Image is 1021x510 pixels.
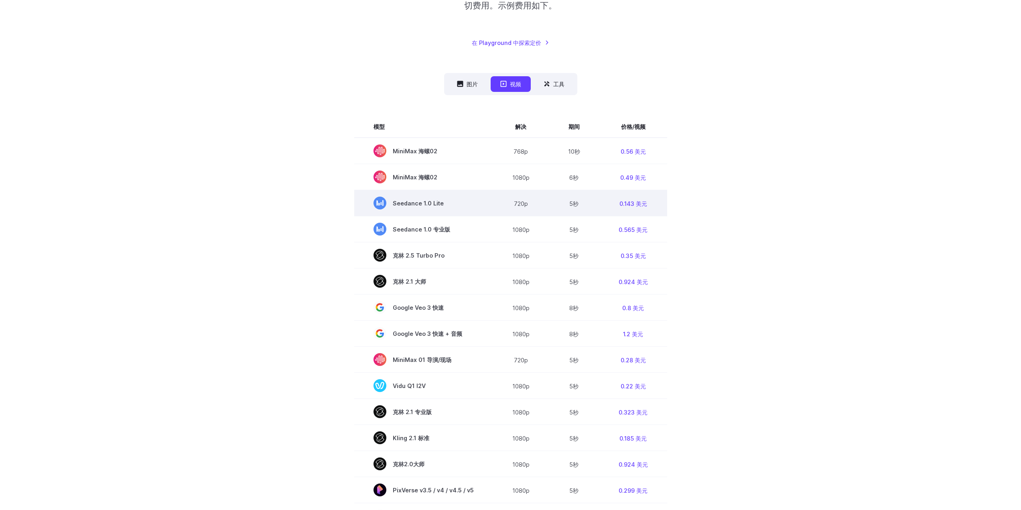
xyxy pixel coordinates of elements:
font: 克林 2.5 Turbo Pro [393,252,445,259]
font: 克林 2.1 大师 [393,278,426,285]
font: 0.185 美元 [619,435,647,442]
font: Seedance 1.0 专业版 [393,226,450,233]
font: 0.56 美元 [621,148,646,155]
font: 8秒 [569,331,578,337]
font: 1080p [512,487,530,494]
font: 解决 [515,123,526,130]
font: 0.28 美元 [621,357,646,364]
font: 0.22 美元 [621,383,646,390]
font: 1080p [512,331,530,337]
font: 价格/视频 [621,123,645,130]
font: 5秒 [569,409,578,416]
font: 在 Playground 中探索定价 [472,39,541,46]
font: 0.8 美元 [622,305,644,311]
font: 5秒 [569,357,578,364]
font: 0.35 美元 [621,252,646,259]
font: 8秒 [569,305,578,311]
font: 6秒 [569,174,578,181]
font: 视频 [510,81,521,87]
font: 1080p [512,435,530,442]
font: 1080p [512,252,530,259]
font: 模型 [373,123,385,130]
font: 0.323 美元 [619,409,648,416]
font: 5秒 [569,487,578,494]
font: 0.299 美元 [619,487,648,494]
font: 0.924 美元 [619,278,648,285]
font: 0.924 美元 [619,461,648,468]
font: 5秒 [569,200,578,207]
font: 5秒 [569,252,578,259]
font: 768p [514,148,528,155]
font: MiniMax 01 导演/现场 [393,356,451,363]
font: 图片 [467,81,478,87]
font: 5秒 [569,278,578,285]
font: Seedance 1.0 Lite [393,200,444,207]
font: Vidu Q1 I2V [393,382,426,389]
font: 720p [514,357,528,364]
font: PixVerse v3.5 / v4 / v4.5 / v5 [393,487,474,494]
font: Google Veo 3 快速 + 音频 [393,330,462,337]
a: 在 Playground 中探索定价 [472,38,549,47]
font: 10秒 [568,148,580,155]
font: 5秒 [569,226,578,233]
font: 1080p [512,383,530,390]
font: 720p [514,200,528,207]
font: 1080p [512,226,530,233]
font: MiniMax 海螺02 [393,148,437,154]
font: 1080p [512,278,530,285]
font: 1.2 美元 [623,331,643,337]
font: 5秒 [569,461,578,468]
font: 期间 [568,123,580,130]
font: 克林 2.1 专业版 [393,408,432,415]
font: 0.143 美元 [619,200,647,207]
font: 1080p [512,461,530,468]
font: MiniMax 海螺02 [393,174,437,181]
font: Google Veo 3 快速 [393,304,444,311]
font: Kling 2.1 标准 [393,435,429,441]
font: 克林2.0大师 [393,461,424,467]
font: 1080p [512,409,530,416]
font: 5秒 [569,383,578,390]
font: 工具 [553,81,564,87]
font: 1080p [512,174,530,181]
font: 0.49 美元 [620,174,646,181]
font: 5秒 [569,435,578,442]
font: 1080p [512,305,530,311]
font: 0.565 美元 [619,226,648,233]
